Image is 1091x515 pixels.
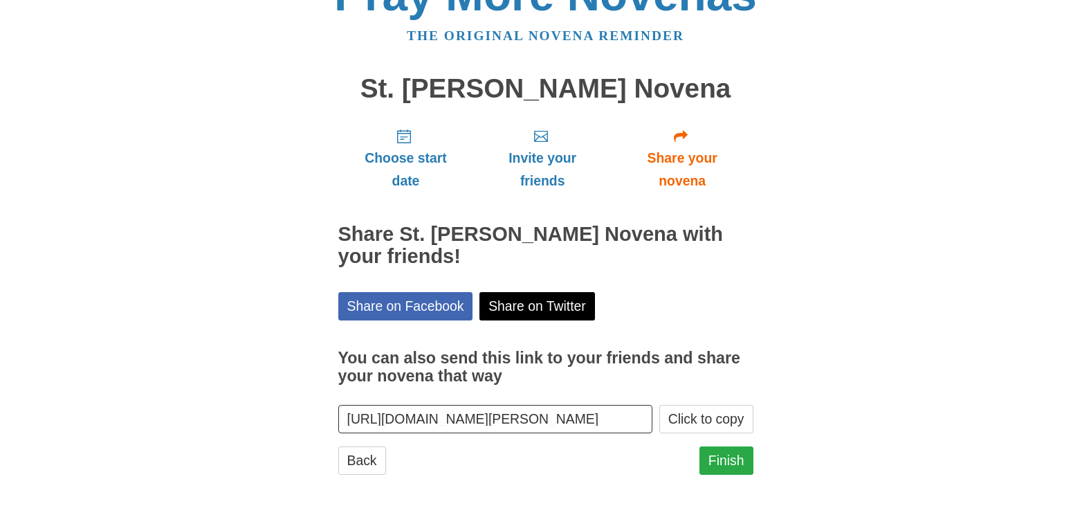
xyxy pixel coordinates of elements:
span: Invite your friends [487,147,597,192]
a: Share your novena [612,117,753,199]
a: Share on Facebook [338,292,473,320]
a: Finish [699,446,753,475]
a: Share on Twitter [479,292,595,320]
span: Choose start date [352,147,460,192]
a: Choose start date [338,117,474,199]
h2: Share St. [PERSON_NAME] Novena with your friends! [338,224,753,268]
span: Share your novena [625,147,740,192]
h3: You can also send this link to your friends and share your novena that way [338,350,753,385]
a: The original novena reminder [407,28,684,43]
a: Invite your friends [473,117,611,199]
h1: St. [PERSON_NAME] Novena [338,74,753,104]
a: Back [338,446,386,475]
button: Click to copy [659,405,753,433]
